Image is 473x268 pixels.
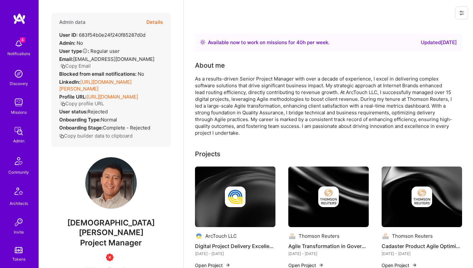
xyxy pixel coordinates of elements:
img: Company logo [382,232,389,240]
a: [URL][DOMAIN_NAME][PERSON_NAME] [59,79,132,92]
span: Rejected [88,109,108,115]
img: cover [195,167,275,227]
h4: Digital Project Delivery Excellence [195,242,275,250]
strong: LinkedIn: [59,79,80,85]
img: Company logo [318,187,339,207]
img: Company logo [412,187,432,207]
img: Availability [200,40,205,45]
span: [EMAIL_ADDRESS][DOMAIN_NAME] [73,56,154,62]
span: normal [101,117,117,123]
img: arrow-right [412,263,417,268]
strong: Email: [59,56,73,62]
div: [DATE] - [DATE] [382,250,462,257]
div: Community [8,169,29,176]
img: bell [12,37,25,50]
img: teamwork [12,96,25,109]
a: [URL][DOMAIN_NAME] [87,94,138,100]
strong: User status: [59,109,88,115]
i: icon Copy [60,101,65,106]
strong: User ID: [59,32,78,38]
div: 683f54b0e24f240f85287d0d [59,32,145,38]
span: Complete - Rejected [103,125,150,131]
i: icon Copy [60,64,65,69]
div: ArcTouch LLC [205,233,237,239]
strong: Onboarding Stage: [59,125,103,131]
div: Discovery [10,80,28,87]
button: Copy Email [60,62,91,69]
h4: Cadaster Product Agile Optimization [382,242,462,250]
div: Available now to work on missions for h per week . [208,39,329,46]
img: Company logo [225,187,246,207]
button: Copy builder data to clipboard [59,132,133,139]
img: arrow-right [225,263,230,268]
button: Details [146,13,163,32]
div: Thomson Reuters [299,233,339,239]
span: 40 [296,39,303,45]
img: cover [288,167,369,227]
img: User Avatar [85,157,137,209]
img: admin teamwork [12,125,25,138]
div: Updated [DATE] [421,39,457,46]
img: logo [13,13,26,24]
i: Help [82,48,88,54]
div: Architects [10,200,28,207]
img: arrow-right [319,263,324,268]
img: Invite [12,216,25,229]
span: 4 [20,37,25,43]
div: Regular user [59,48,120,54]
img: discovery [12,67,25,80]
div: [DATE] - [DATE] [288,250,369,257]
h4: Agile Transformation in Government Division [288,242,369,250]
div: [DATE] - [DATE] [195,250,275,257]
img: Company logo [195,232,203,240]
img: tokens [15,247,23,253]
img: Company logo [288,232,296,240]
div: Notifications [7,50,30,57]
h4: Admin data [59,19,86,25]
div: No [59,40,83,46]
div: Thomson Reuters [392,233,433,239]
div: As a results-driven Senior Project Manager with over a decade of experience, I excel in deliverin... [195,75,452,136]
div: Admin [13,138,24,144]
img: Unqualified [106,254,114,261]
strong: Profile URL: [59,94,87,100]
div: Tokens [12,256,25,263]
div: About me [195,61,225,70]
img: cover [382,167,462,227]
button: Copy profile URL [60,100,104,107]
strong: Onboarding Type: [59,117,101,123]
div: No [59,71,144,77]
strong: Admin: [59,40,75,46]
div: Invite [14,229,24,235]
strong: User type : [59,48,89,54]
span: [DEMOGRAPHIC_DATA][PERSON_NAME] [51,218,171,237]
i: icon Copy [59,134,64,139]
strong: Blocked from email notifications: [59,71,138,77]
div: Projects [195,149,220,159]
span: Project Manager [80,238,142,247]
img: Community [11,153,26,169]
div: Missions [11,109,27,116]
img: Architects [11,185,26,200]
